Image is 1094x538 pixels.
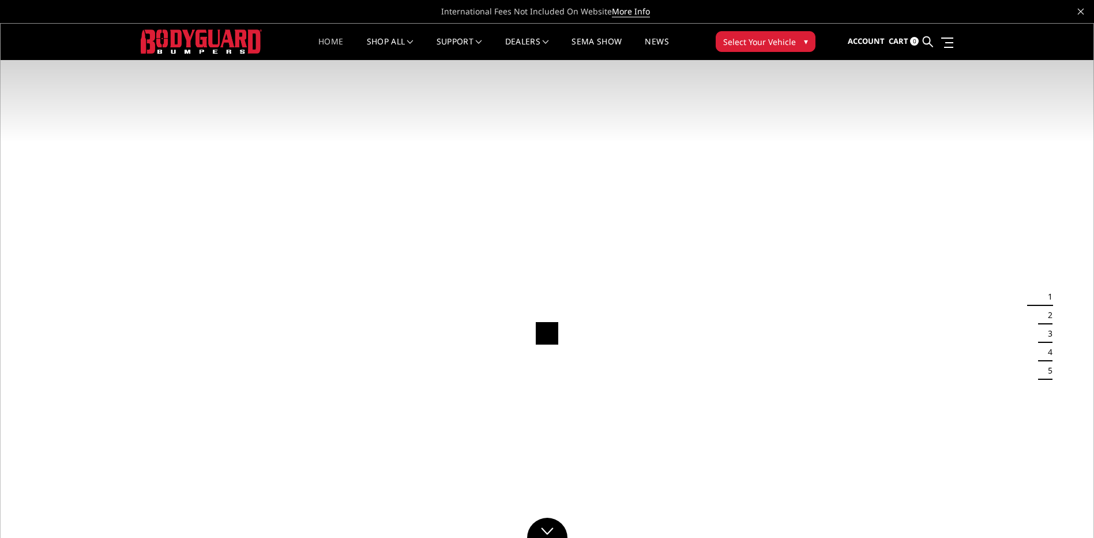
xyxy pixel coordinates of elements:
button: 2 of 5 [1041,306,1052,324]
button: 3 of 5 [1041,324,1052,343]
img: BODYGUARD BUMPERS [141,29,262,53]
a: Support [437,38,482,60]
span: Cart [889,36,908,46]
span: Account [848,36,885,46]
a: News [645,38,668,60]
button: 1 of 5 [1041,287,1052,306]
a: Home [318,38,343,60]
a: More Info [612,6,650,17]
a: Cart 0 [889,26,919,57]
a: Click to Down [527,518,567,538]
a: Dealers [505,38,549,60]
button: Select Your Vehicle [716,31,815,52]
span: Select Your Vehicle [723,36,796,48]
span: 0 [910,37,919,46]
a: SEMA Show [572,38,622,60]
a: Account [848,26,885,57]
a: shop all [367,38,413,60]
span: ▾ [804,35,808,47]
button: 5 of 5 [1041,361,1052,380]
button: 4 of 5 [1041,343,1052,361]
